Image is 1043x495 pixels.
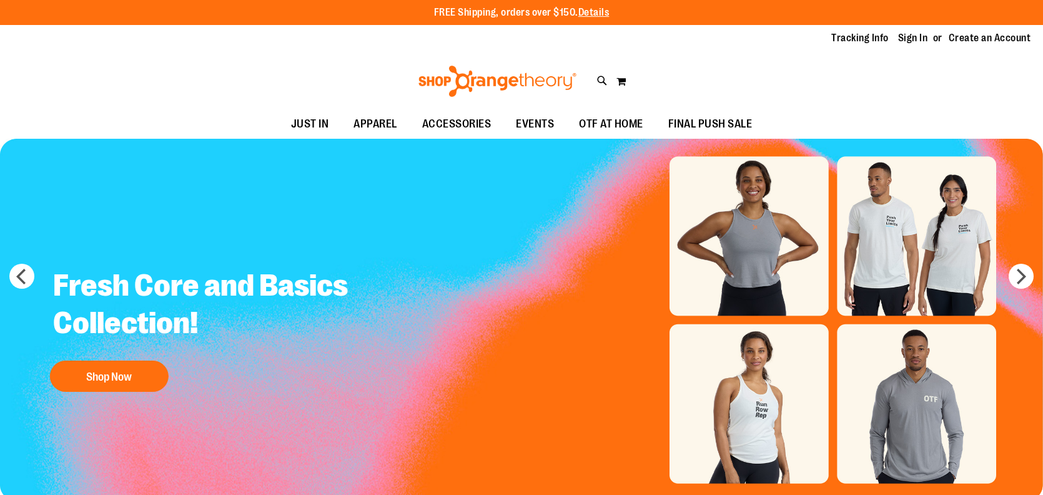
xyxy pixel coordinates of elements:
span: ACCESSORIES [422,110,492,138]
a: OTF AT HOME [566,110,656,139]
span: EVENTS [516,110,554,138]
a: Details [578,7,610,18]
a: APPAREL [341,110,410,139]
button: Shop Now [50,361,169,392]
span: OTF AT HOME [579,110,643,138]
button: next [1009,264,1034,289]
span: APPAREL [353,110,397,138]
a: ACCESSORIES [410,110,504,139]
a: JUST IN [279,110,342,139]
img: Shop Orangetheory [417,66,578,97]
a: Tracking Info [831,31,889,45]
a: Create an Account [949,31,1031,45]
a: EVENTS [503,110,566,139]
span: FINAL PUSH SALE [668,110,753,138]
span: JUST IN [291,110,329,138]
h2: Fresh Core and Basics Collection! [44,257,377,354]
a: FINAL PUSH SALE [656,110,765,139]
button: prev [9,264,34,289]
a: Sign In [898,31,928,45]
p: FREE Shipping, orders over $150. [434,6,610,20]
